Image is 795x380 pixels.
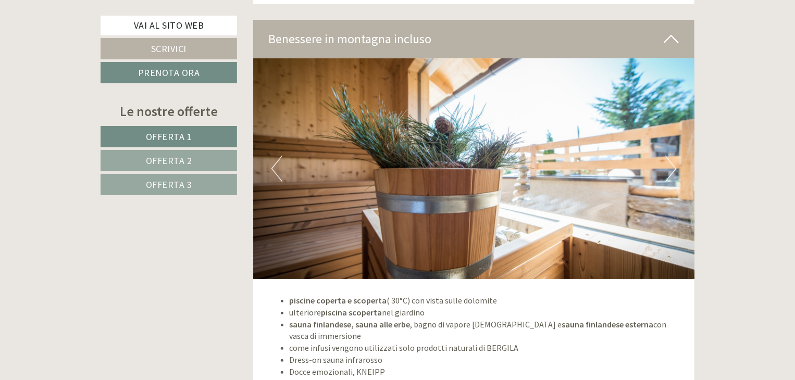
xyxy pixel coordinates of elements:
[101,16,237,35] a: Vai al sito web
[101,102,237,121] div: Le nostre offerte
[182,8,229,26] div: martedì
[290,295,679,307] li: ( 30°C) con vista sulle dolomite
[146,131,192,143] span: Offerta 1
[253,20,695,58] div: Benessere in montagna incluso
[290,354,679,366] li: Dress-on sauna infrarosso
[8,28,158,60] div: Buon giorno, come possiamo aiutarla?
[146,179,192,191] span: Offerta 3
[271,156,282,182] button: Previous
[356,271,411,293] button: Invia
[290,342,679,354] li: come infusi vengono utilizzati solo prodotti naturali di BERGILA
[665,156,676,182] button: Next
[290,366,679,378] li: Docce emozionali, KNEIPP
[562,319,654,330] strong: sauna finlandese esterna
[321,307,382,318] strong: piscina scoperta
[101,62,237,83] a: Prenota ora
[16,50,153,58] small: 21:55
[146,155,192,167] span: Offerta 2
[16,30,153,39] div: Inso Sonnenheim
[290,307,679,319] li: ulteriore nel giardino
[290,319,411,330] strong: sauna finlandese, sauna alle erbe
[101,38,237,59] a: Scrivici
[290,295,387,306] strong: piscine coperta e scoperta
[290,319,679,343] li: , bagno di vapore [DEMOGRAPHIC_DATA] e con vasca di immersione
